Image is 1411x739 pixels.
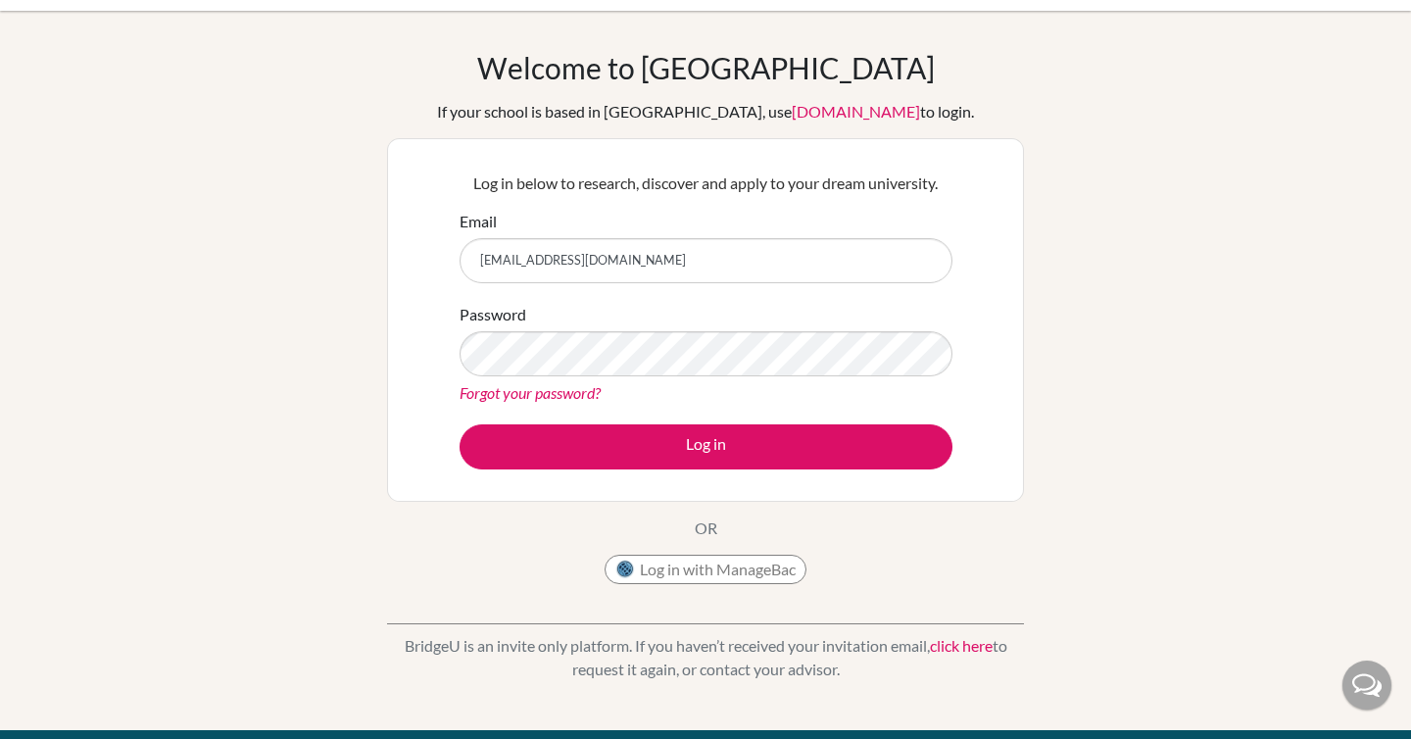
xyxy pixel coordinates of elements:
[460,172,952,195] p: Log in below to research, discover and apply to your dream university.
[477,50,935,85] h1: Welcome to [GEOGRAPHIC_DATA]
[437,100,974,123] div: If your school is based in [GEOGRAPHIC_DATA], use to login.
[695,517,717,540] p: OR
[460,210,497,233] label: Email
[930,636,993,655] a: click here
[387,634,1024,681] p: BridgeU is an invite only platform. If you haven’t received your invitation email, to request it ...
[460,383,601,402] a: Forgot your password?
[45,14,85,31] span: Help
[792,102,920,121] a: [DOMAIN_NAME]
[460,424,952,469] button: Log in
[605,555,806,584] button: Log in with ManageBac
[460,303,526,326] label: Password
